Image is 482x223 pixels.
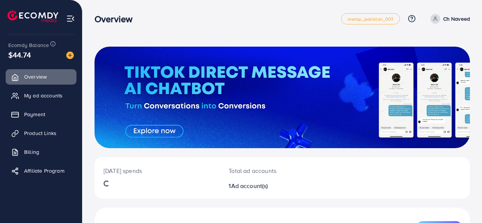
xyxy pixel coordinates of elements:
a: Ch Naveed [427,14,470,24]
img: menu [66,14,75,23]
h2: 1 [229,182,304,190]
p: Total ad accounts [229,166,304,175]
a: Affiliate Program [6,163,76,178]
span: Ad account(s) [231,182,268,190]
a: Product Links [6,126,76,141]
img: image [66,52,74,59]
span: Payment [24,111,45,118]
a: Payment [6,107,76,122]
span: Product Links [24,129,56,137]
span: metap_pakistan_001 [348,17,394,21]
p: Ch Naveed [443,14,470,23]
span: My ad accounts [24,92,63,99]
a: metap_pakistan_001 [341,13,400,24]
h3: Overview [95,14,139,24]
img: logo [8,11,58,22]
span: Overview [24,73,47,80]
a: My ad accounts [6,88,76,103]
span: Affiliate Program [24,167,64,174]
span: $44.74 [8,49,31,60]
p: [DATE] spends [104,166,210,175]
a: Overview [6,69,76,84]
span: Ecomdy Balance [8,41,49,49]
a: Billing [6,144,76,159]
span: Billing [24,148,39,156]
